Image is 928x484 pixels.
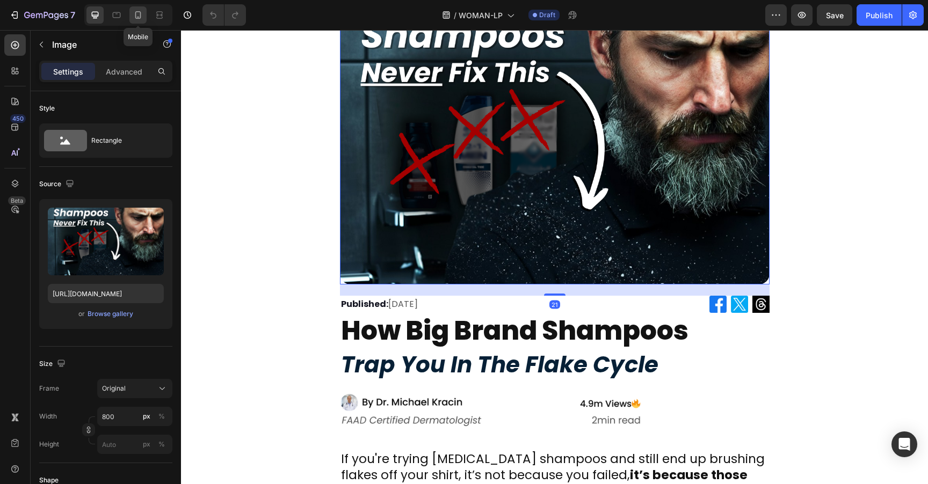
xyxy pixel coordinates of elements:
div: Publish [866,10,893,21]
input: px% [97,407,172,426]
span: Original [102,384,126,393]
h2: how big brand shampoos [159,283,589,319]
span: Draft [539,10,555,20]
span: or [78,307,85,320]
span: WOMAN-LP [459,10,503,21]
img: gempages_562294279301497736-6ef4a9a4-f315-433d-b844-e7ef1615d88c.png [159,351,460,407]
button: % [140,438,153,451]
img: preview-image [48,208,164,275]
button: Browse gallery [87,309,134,319]
div: px [143,412,150,421]
input: px% [97,435,172,454]
button: px [155,438,168,451]
button: Original [97,379,172,398]
strong: Published: [160,268,207,280]
button: Save [817,4,852,26]
div: Size [39,357,68,371]
img: gempages_562294279301497736-6477a993-d3df-45a0-9574-7b3c3d0f64e3.png [550,266,567,283]
p: Settings [53,66,83,77]
p: Image [52,38,143,51]
iframe: Design area [181,30,928,484]
p: 7 [70,9,75,21]
div: Open Intercom Messenger [891,431,917,457]
div: % [158,439,165,449]
img: gempages_562294279301497736-b07acb44-7ded-4b44-a1d4-453795bfcc78.png [571,266,589,283]
label: Frame [39,384,59,393]
div: px [143,439,150,449]
label: Width [39,412,57,421]
button: % [140,410,153,423]
strong: trap you in the flake cycle [160,319,477,350]
img: gempages_562294279301497736-1a394ba3-5bbb-4113-b6ed-01891cf531cf.png [528,266,546,283]
div: % [158,412,165,421]
input: https://example.com/image.jpg [48,284,164,303]
span: / [454,10,456,21]
div: Source [39,177,76,192]
div: Rectangle [91,128,157,153]
button: px [155,410,168,423]
button: 7 [4,4,80,26]
div: 21 [368,270,379,278]
div: 450 [10,114,26,123]
p: [DATE] [160,269,441,280]
p: Advanced [106,66,142,77]
div: Browse gallery [88,309,133,319]
button: Publish [857,4,902,26]
div: Undo/Redo [202,4,246,26]
label: Height [39,439,59,449]
div: Beta [8,196,26,205]
span: Save [826,11,844,20]
strong: it’s because those products were never built to solve the problem. [160,436,567,470]
div: Style [39,104,55,113]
